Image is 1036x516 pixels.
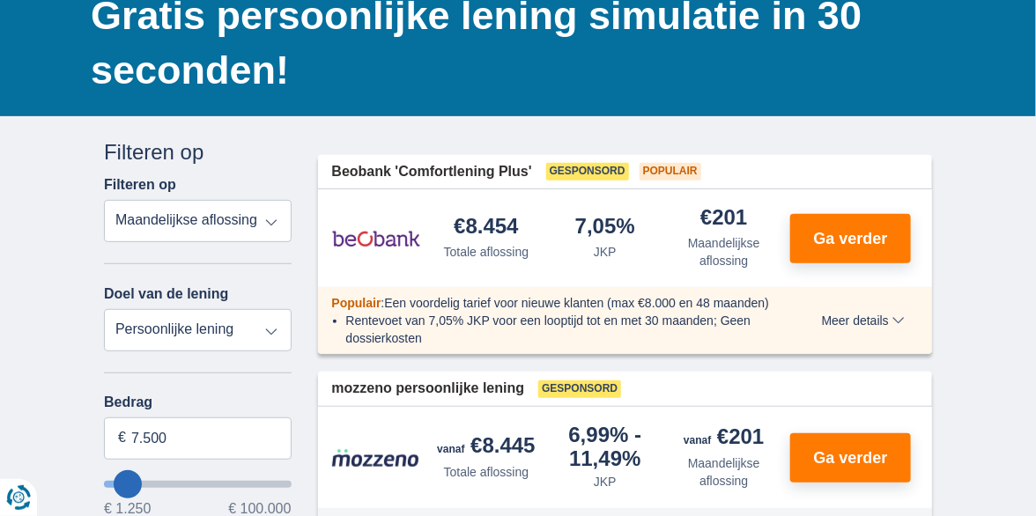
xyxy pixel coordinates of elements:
[814,231,888,247] span: Ga verder
[575,216,635,240] div: 7,05%
[332,217,420,261] img: product.pl.alt Beobank
[790,433,911,483] button: Ga verder
[640,163,701,181] span: Populair
[822,314,905,327] span: Meer details
[332,448,420,468] img: product.pl.alt Mozzeno
[814,450,888,466] span: Ga verder
[332,162,532,182] span: Beobank 'Comfortlening Plus'
[594,473,617,490] div: JKP
[809,313,918,328] button: Meer details
[700,207,747,231] div: €201
[332,296,381,310] span: Populair
[684,426,764,451] div: €201
[552,424,657,469] div: 6,99%
[538,380,621,398] span: Gesponsord
[346,312,784,347] li: Rentevoet van 7,05% JKP voor een looptijd tot en met 30 maanden; Geen dossierkosten
[104,502,151,516] span: € 1.250
[671,454,776,490] div: Maandelijkse aflossing
[318,294,798,312] div: :
[228,502,291,516] span: € 100.000
[444,463,529,481] div: Totale aflossing
[671,234,776,269] div: Maandelijkse aflossing
[444,243,529,261] div: Totale aflossing
[384,296,769,310] span: Een voordelig tarief voor nieuwe klanten (max €8.000 en 48 maanden)
[546,163,629,181] span: Gesponsord
[790,214,911,263] button: Ga verder
[454,216,518,240] div: €8.454
[104,481,292,488] input: wantToBorrow
[104,137,292,167] div: Filteren op
[104,177,176,193] label: Filteren op
[594,243,617,261] div: JKP
[118,428,126,448] span: €
[437,435,535,460] div: €8.445
[104,394,292,410] label: Bedrag
[104,286,228,302] label: Doel van de lening
[332,379,525,399] span: mozzeno persoonlijke lening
